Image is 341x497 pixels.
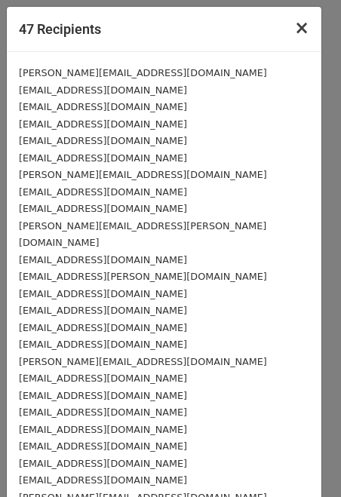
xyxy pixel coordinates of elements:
[19,406,187,418] small: [EMAIL_ADDRESS][DOMAIN_NAME]
[19,220,266,249] small: [PERSON_NAME][EMAIL_ADDRESS][PERSON_NAME][DOMAIN_NAME]
[19,19,101,39] h5: 47 Recipients
[19,67,267,78] small: [PERSON_NAME][EMAIL_ADDRESS][DOMAIN_NAME]
[294,17,309,38] span: ×
[19,203,187,214] small: [EMAIL_ADDRESS][DOMAIN_NAME]
[19,271,267,282] small: [EMAIL_ADDRESS][PERSON_NAME][DOMAIN_NAME]
[19,339,187,350] small: [EMAIL_ADDRESS][DOMAIN_NAME]
[19,169,267,180] small: [PERSON_NAME][EMAIL_ADDRESS][DOMAIN_NAME]
[19,186,187,198] small: [EMAIL_ADDRESS][DOMAIN_NAME]
[19,458,187,469] small: [EMAIL_ADDRESS][DOMAIN_NAME]
[19,135,187,146] small: [EMAIL_ADDRESS][DOMAIN_NAME]
[19,373,187,384] small: [EMAIL_ADDRESS][DOMAIN_NAME]
[282,7,321,49] button: Close
[19,322,187,333] small: [EMAIL_ADDRESS][DOMAIN_NAME]
[266,425,341,497] iframe: Chat Widget
[19,152,187,164] small: [EMAIL_ADDRESS][DOMAIN_NAME]
[19,424,187,435] small: [EMAIL_ADDRESS][DOMAIN_NAME]
[19,305,187,316] small: [EMAIL_ADDRESS][DOMAIN_NAME]
[19,101,187,112] small: [EMAIL_ADDRESS][DOMAIN_NAME]
[19,254,187,265] small: [EMAIL_ADDRESS][DOMAIN_NAME]
[19,118,187,130] small: [EMAIL_ADDRESS][DOMAIN_NAME]
[19,288,187,299] small: [EMAIL_ADDRESS][DOMAIN_NAME]
[19,390,187,401] small: [EMAIL_ADDRESS][DOMAIN_NAME]
[19,440,187,452] small: [EMAIL_ADDRESS][DOMAIN_NAME]
[19,84,187,96] small: [EMAIL_ADDRESS][DOMAIN_NAME]
[19,474,187,486] small: [EMAIL_ADDRESS][DOMAIN_NAME]
[19,356,267,367] small: [PERSON_NAME][EMAIL_ADDRESS][DOMAIN_NAME]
